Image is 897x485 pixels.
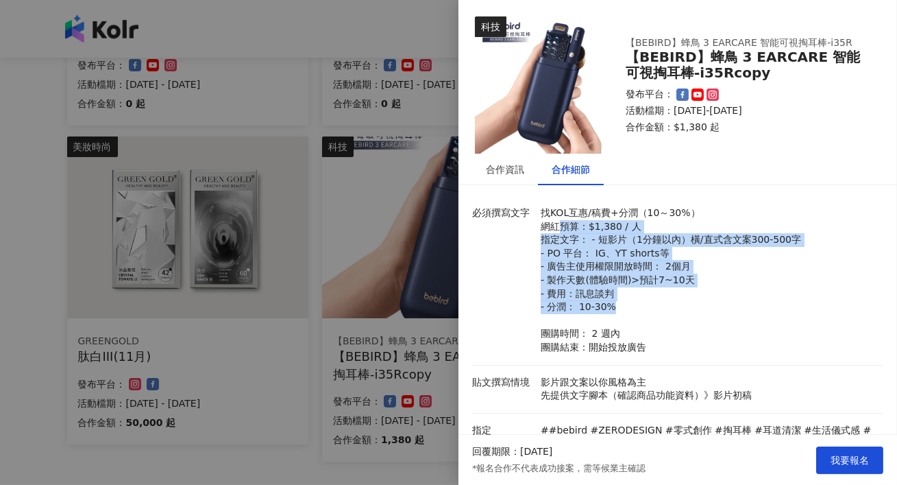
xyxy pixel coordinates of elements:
p: 找KOL互惠/稿費+分潤（10～30%） 網紅預算：$1,380 / 人 指定文字： - 短影片（1分鐘以內）橫/直式含文案300-500字 - PO 平台： IG、YT shorts等 - 廣... [541,206,876,355]
p: 影片跟文案以你風格為主 先提供文字腳本（確認商品功能資料）》影片初稿 [541,376,876,403]
p: 必須撰寫文字 [472,206,534,220]
p: 發布平台： [626,88,674,102]
div: 合作資訊 [486,162,524,177]
img: 【BEBIRD】蜂鳥 3 EARCARE 智能可視掏耳棒-i35R [475,16,612,154]
p: ##bebird #ZERODESIGN #零式創作 #掏耳棒 #耳道清潔 #生活儀式感 #居家放鬆 #蜂鸟掏耳棒 #金屬掏耳棒 #療癒系生活 #生活好物推薦 [541,424,876,451]
p: 回覆期限：[DATE] [472,445,552,459]
span: 我要報名 [831,455,869,466]
p: 活動檔期：[DATE]-[DATE] [626,104,867,118]
button: 我要報名 [816,447,883,474]
div: 合作細節 [552,162,590,177]
p: *報名合作不代表成功接案，需等候業主確認 [472,462,646,475]
p: 貼文撰寫情境 [472,376,534,390]
p: 指定 Hashtag [472,424,534,451]
div: 【BEBIRD】蜂鳥 3 EARCARE 智能可視掏耳棒-i35Rcopy [626,49,867,81]
div: 科技 [475,16,506,37]
div: 【BEBIRD】蜂鳥 3 EARCARE 智能可視掏耳棒-i35R [626,36,867,50]
p: 合作金額： $1,380 起 [626,121,867,134]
